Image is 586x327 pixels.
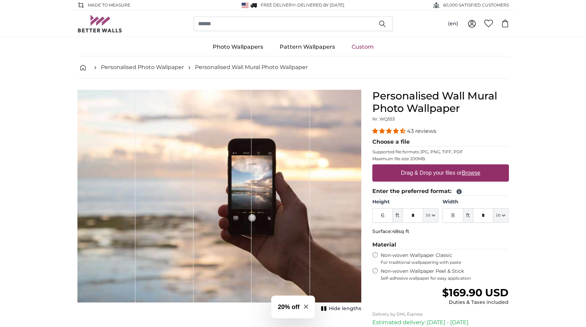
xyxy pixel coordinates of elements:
[493,208,509,223] button: in
[77,90,361,314] div: 1 of 1
[296,2,344,8] span: -
[463,208,473,223] span: ft
[372,116,395,122] span: Nr. WQ553
[423,208,438,223] button: in
[443,199,509,205] label: Width
[88,2,130,8] span: Made to Measure
[381,252,509,265] label: Non-woven Wallpaper Classic
[372,90,509,115] h1: Personalised Wall Mural Photo Wallpaper
[443,2,509,8] span: 60,000 SATISFIED CUSTOMERS
[496,212,501,219] span: in
[372,228,509,235] p: Surface:
[381,268,509,281] label: Non-woven Wallpaper Peel & Stick
[372,199,438,205] label: Height
[372,138,509,146] legend: Choose a file
[329,305,361,312] span: Hide lengths
[372,149,509,155] p: Supported file formats JPG, PNG, TIFF, PDF
[398,166,483,180] label: Drag & Drop your files or
[343,38,382,56] a: Custom
[204,38,271,56] a: Photo Wallpapers
[77,15,122,32] img: Betterwalls
[372,311,509,317] p: Delivery by DHL Express
[77,56,509,79] nav: breadcrumbs
[372,128,407,134] span: 4.40 stars
[101,63,184,71] a: Personalised Photo Wallpaper
[392,228,409,234] span: 48sq ft
[462,170,480,176] u: Browse
[381,260,509,265] span: For traditional wallpapering with paste
[372,187,509,196] legend: Enter the preferred format:
[242,3,249,8] img: United States
[372,318,509,327] p: Estimated delivery: [DATE] - [DATE]
[297,2,344,8] span: Delivered by [DATE]
[319,304,361,314] button: Hide lengths
[372,241,509,249] legend: Material
[372,156,509,162] p: Maximum file size 200MB.
[442,299,509,306] div: Duties & Taxes included
[381,276,509,281] span: Self-adhesive wallpaper for easy application
[426,212,430,219] span: in
[195,63,308,71] a: Personalised Wall Mural Photo Wallpaper
[393,208,402,223] span: ft
[442,286,509,299] span: $169.90 USD
[443,18,464,30] button: (en)
[407,128,436,134] span: 43 reviews
[271,38,343,56] a: Pattern Wallpapers
[261,2,296,8] span: FREE delivery!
